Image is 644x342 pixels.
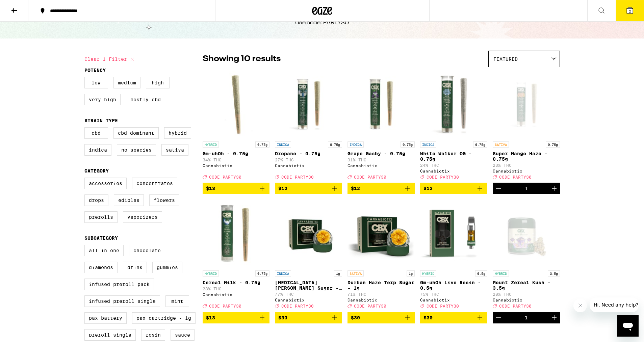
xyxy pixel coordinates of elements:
p: 0.75g [401,141,415,148]
p: 34% THC [203,158,270,162]
p: INDICA [275,141,291,148]
button: Add to bag [347,312,415,323]
label: Sauce [171,329,195,341]
legend: Strain Type [84,118,118,123]
div: Cannabiotix [493,169,560,173]
button: Add to bag [347,183,415,194]
p: [MEDICAL_DATA] [PERSON_NAME] Sugar - 1g [275,280,342,291]
label: PAX Battery [84,312,127,324]
p: Mount Zereal Kush - 3.5g [493,280,560,291]
button: Increment [548,312,560,323]
span: $12 [278,186,287,191]
label: Edibles [114,194,144,206]
p: 0.75g [255,270,269,277]
img: Cannabiotix - White Walker OG - 0.75g [420,71,487,138]
label: Gummies [152,262,182,273]
p: 23% THC [493,163,560,167]
p: HYBRID [420,270,436,277]
iframe: Close message [573,299,587,312]
p: SATIVA [347,270,364,277]
img: Cannabiotix - Dropane - 0.75g [275,71,342,138]
label: Flowers [149,194,179,206]
a: Open page for Super Mango Haze - 0.75g from Cannabiotix [493,71,560,183]
p: Dropane - 0.75g [275,151,342,156]
legend: Subcategory [84,235,118,241]
div: Cannabiotix [493,298,560,302]
iframe: Message from company [590,297,639,312]
p: INDICA [420,141,436,148]
label: Mostly CBD [126,94,165,105]
span: $30 [278,315,287,320]
p: 71% THC [347,292,415,296]
iframe: Button to launch messaging window [617,315,639,337]
p: 24% THC [420,163,487,167]
button: 2 [616,0,644,21]
p: Durban Haze Terp Sugar - 1g [347,280,415,291]
label: Accessories [84,178,127,189]
span: CODE PARTY30 [281,304,314,309]
img: Cannabiotix - Gm-uhOh Live Resin - 0.5g [420,200,487,267]
legend: Category [84,168,109,174]
span: CODE PARTY30 [209,304,241,309]
label: Hybrid [164,127,191,139]
div: Cannabiotix [420,298,487,302]
a: Open page for Grape Gasby - 0.75g from Cannabiotix [347,71,415,183]
a: Open page for Dropane - 0.75g from Cannabiotix [275,71,342,183]
div: Cannabiotix [275,163,342,168]
img: Cannabiotix - Cereal Milk - 0.75g [203,200,270,267]
p: 27% THC [275,158,342,162]
p: 28% THC [203,287,270,291]
span: CODE PARTY30 [281,175,314,179]
img: Cannabiotix - Durban Haze Terp Sugar - 1g [347,200,415,267]
span: CODE PARTY30 [499,304,532,309]
div: 1 [525,186,528,191]
p: Super Mango Haze - 0.75g [493,151,560,162]
div: Cannabiotix [347,298,415,302]
span: $13 [206,186,215,191]
label: Preroll Single [84,329,136,341]
p: 28% THC [493,292,560,296]
div: Cannabiotix [275,298,342,302]
a: Open page for Cereal Milk - 0.75g from Cannabiotix [203,200,270,312]
label: Concentrates [132,178,177,189]
div: Cannabiotix [203,292,270,297]
button: Add to bag [275,312,342,323]
span: $12 [351,186,360,191]
label: CBD Dominant [113,127,159,139]
label: PAX Cartridge - 1g [132,312,196,324]
button: Clear 1 filter [84,51,136,68]
p: Grape Gasby - 0.75g [347,151,415,156]
span: 2 [629,9,631,13]
a: Open page for Gm-uhOh Live Resin - 0.5g from Cannabiotix [420,200,487,312]
label: Rosin [141,329,165,341]
label: Diamonds [84,262,118,273]
p: HYBRID [203,141,219,148]
label: Drink [123,262,147,273]
p: 75% THC [420,292,487,296]
p: Cereal Milk - 0.75g [203,280,270,285]
p: Gm-uhOh Live Resin - 0.5g [420,280,487,291]
label: Chocolate [129,245,165,256]
p: HYBRID [493,270,509,277]
label: Very High [84,94,121,105]
label: Sativa [161,144,188,156]
p: 77% THC [275,292,342,296]
p: 0.75g [255,141,269,148]
button: Add to bag [420,183,487,194]
button: Increment [548,183,560,194]
p: 1g [334,270,342,277]
button: Add to bag [203,183,270,194]
label: Mint [165,295,189,307]
button: Add to bag [420,312,487,323]
label: Infused Preroll Single [84,295,160,307]
label: Prerolls [84,211,118,223]
a: Open page for Mount Zereal Kush - 3.5g from Cannabiotix [493,200,560,312]
p: 3.5g [548,270,560,277]
span: $30 [423,315,433,320]
a: Open page for Gm-uhOh - 0.75g from Cannabiotix [203,71,270,183]
button: Add to bag [275,183,342,194]
div: Cannabiotix [420,169,487,173]
a: Open page for Jet Lag OG Terp Sugar - 1g from Cannabiotix [275,200,342,312]
a: Open page for Durban Haze Terp Sugar - 1g from Cannabiotix [347,200,415,312]
p: 0.75g [328,141,342,148]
